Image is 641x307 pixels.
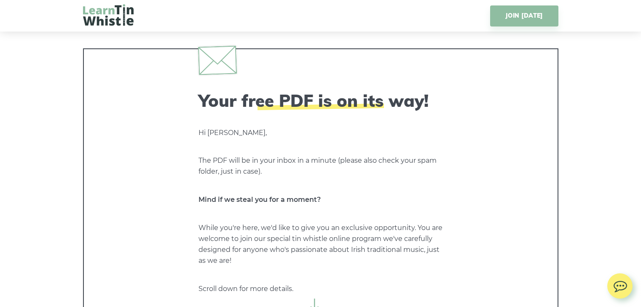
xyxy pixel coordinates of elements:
[198,155,443,177] p: The PDF will be in your inbox in a minute (please also check your spam folder, just in case).
[198,90,443,111] h2: Your free PDF is on its way!
[607,273,633,295] img: chat.svg
[198,127,443,138] p: Hi [PERSON_NAME],
[198,45,236,75] img: envelope.svg
[198,222,443,266] p: While you're here, we'd like to give you an exclusive opportunity. You are welcome to join our sp...
[83,4,134,26] img: LearnTinWhistle.com
[490,5,558,26] a: JOIN [DATE]
[198,283,443,294] p: Scroll down for more details.
[198,196,321,204] strong: Mind if we steal you for a moment?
